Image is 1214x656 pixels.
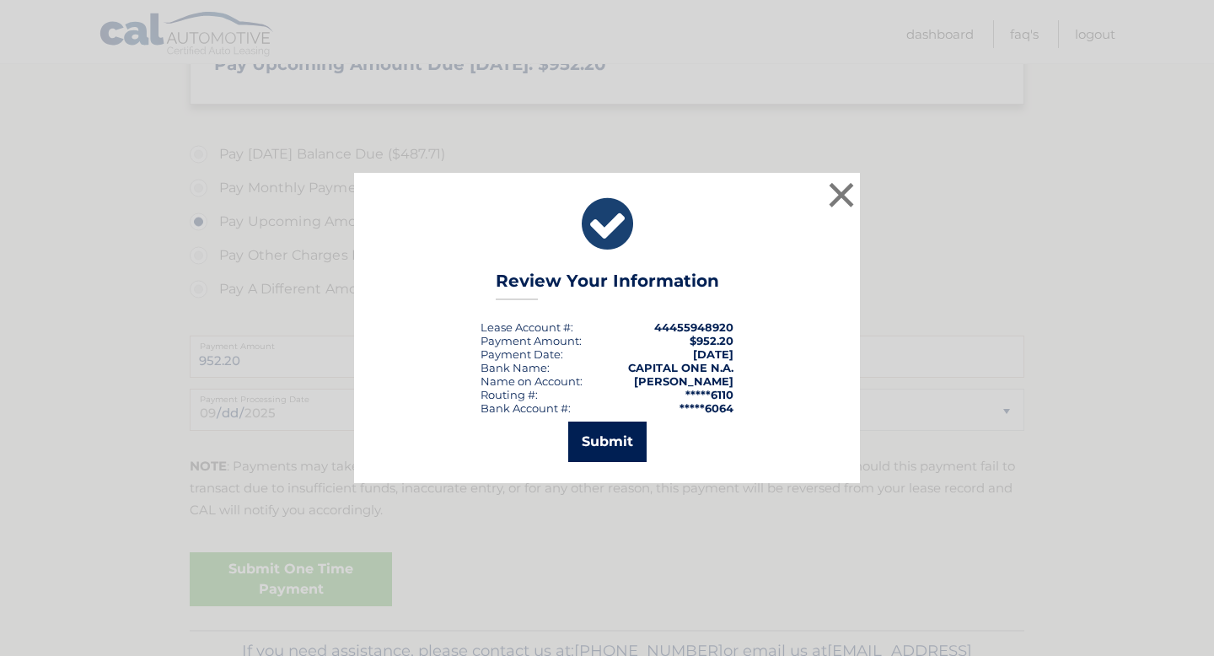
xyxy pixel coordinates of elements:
strong: 44455948920 [654,320,733,334]
h3: Review Your Information [496,271,719,300]
span: [DATE] [693,347,733,361]
div: : [481,347,563,361]
strong: CAPITAL ONE N.A. [628,361,733,374]
span: $952.20 [690,334,733,347]
div: Payment Amount: [481,334,582,347]
div: Name on Account: [481,374,583,388]
button: Submit [568,422,647,462]
span: Payment Date [481,347,561,361]
strong: [PERSON_NAME] [634,374,733,388]
button: × [825,178,858,212]
div: Lease Account #: [481,320,573,334]
div: Bank Name: [481,361,550,374]
div: Routing #: [481,388,538,401]
div: Bank Account #: [481,401,571,415]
